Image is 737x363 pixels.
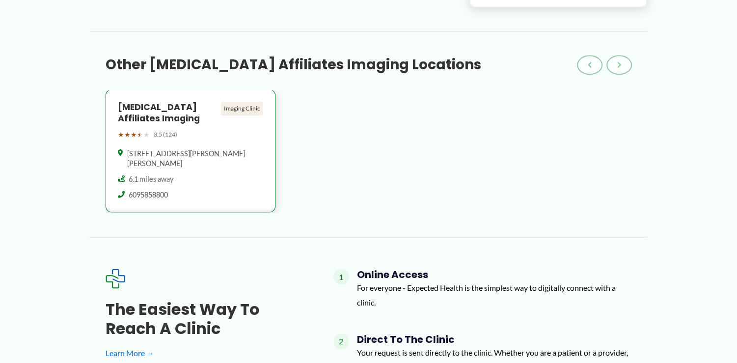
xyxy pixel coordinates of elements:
[577,55,602,75] button: ‹
[118,102,218,124] h4: [MEDICAL_DATA] Affiliates Imaging
[617,59,621,71] span: ›
[588,59,592,71] span: ‹
[357,280,632,309] p: For everyone - Expected Health is the simplest way to digitally connect with a clinic.
[154,129,177,140] span: 3.5 (124)
[124,128,131,141] span: ★
[131,128,137,141] span: ★
[221,102,263,115] div: Imaging Clinic
[333,269,349,284] span: 1
[606,55,632,75] button: ›
[129,190,168,200] span: 6095858800
[129,174,173,184] span: 6.1 miles away
[106,90,276,213] a: [MEDICAL_DATA] Affiliates Imaging Imaging Clinic ★★★★★ 3.5 (124) [STREET_ADDRESS][PERSON_NAME][PE...
[106,300,302,338] h3: The Easiest Way to Reach a Clinic
[143,128,150,141] span: ★
[106,346,302,361] a: Learn More →
[333,334,349,349] span: 2
[106,56,481,74] h3: Other [MEDICAL_DATA] Affiliates Imaging Locations
[137,128,143,141] span: ★
[106,269,125,288] img: Expected Healthcare Logo
[357,269,632,280] h4: Online Access
[118,128,124,141] span: ★
[127,149,264,168] span: [STREET_ADDRESS][PERSON_NAME][PERSON_NAME]
[357,334,632,345] h4: Direct to the Clinic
